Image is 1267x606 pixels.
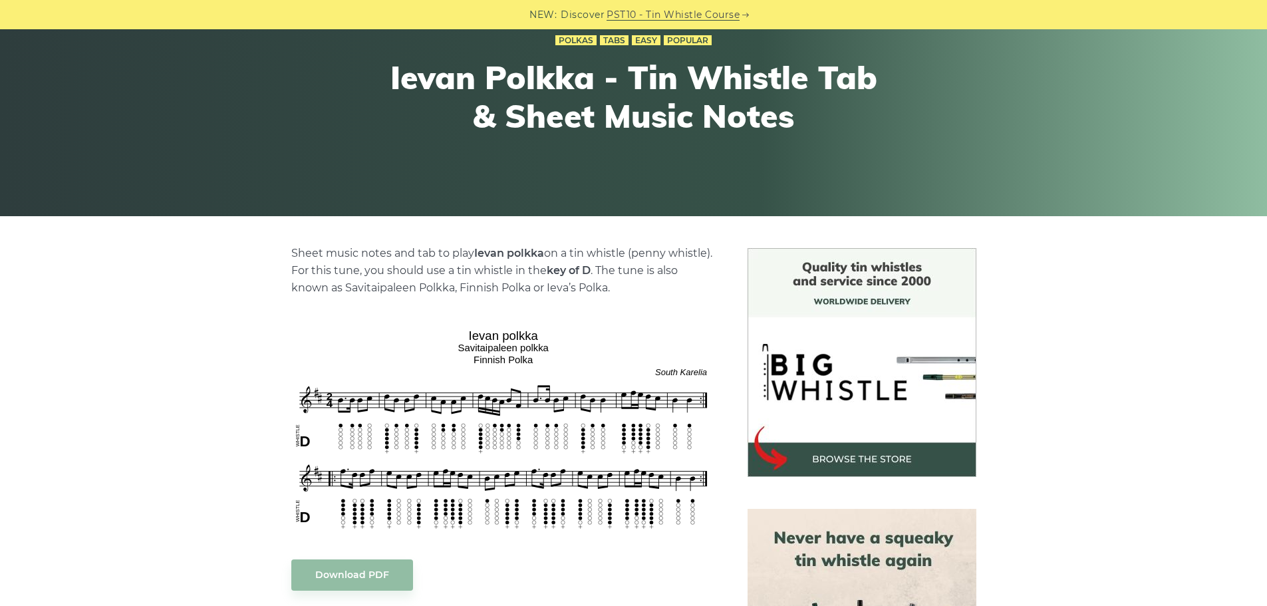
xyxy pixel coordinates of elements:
[547,264,591,277] strong: key of D
[474,247,544,259] strong: Ievan polkka
[291,559,413,591] a: Download PDF
[664,35,712,46] a: Popular
[600,35,629,46] a: Tabs
[607,7,740,23] a: PST10 - Tin Whistle Course
[291,324,716,532] img: Ievan polkka Tin Whistle Tabs & Sheet Music
[555,35,597,46] a: Polkas
[291,245,716,297] p: Sheet music notes and tab to play on a tin whistle (penny whistle). For this tune, you should use...
[561,7,605,23] span: Discover
[529,7,557,23] span: NEW:
[389,59,879,135] h1: Ievan Polkka - Tin Whistle Tab & Sheet Music Notes
[632,35,660,46] a: Easy
[748,248,976,477] img: BigWhistle Tin Whistle Store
